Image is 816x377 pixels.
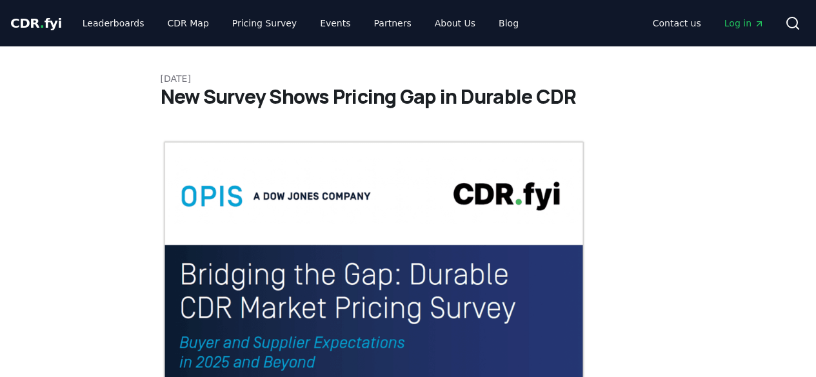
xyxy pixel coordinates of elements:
[72,12,529,35] nav: Main
[157,12,219,35] a: CDR Map
[642,12,712,35] a: Contact us
[714,12,775,35] a: Log in
[310,12,361,35] a: Events
[161,85,656,108] h1: New Survey Shows Pricing Gap in Durable CDR
[364,12,422,35] a: Partners
[724,17,764,30] span: Log in
[40,15,45,31] span: .
[10,15,62,31] span: CDR fyi
[10,14,62,32] a: CDR.fyi
[424,12,486,35] a: About Us
[161,72,656,85] p: [DATE]
[642,12,775,35] nav: Main
[72,12,155,35] a: Leaderboards
[222,12,307,35] a: Pricing Survey
[488,12,529,35] a: Blog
